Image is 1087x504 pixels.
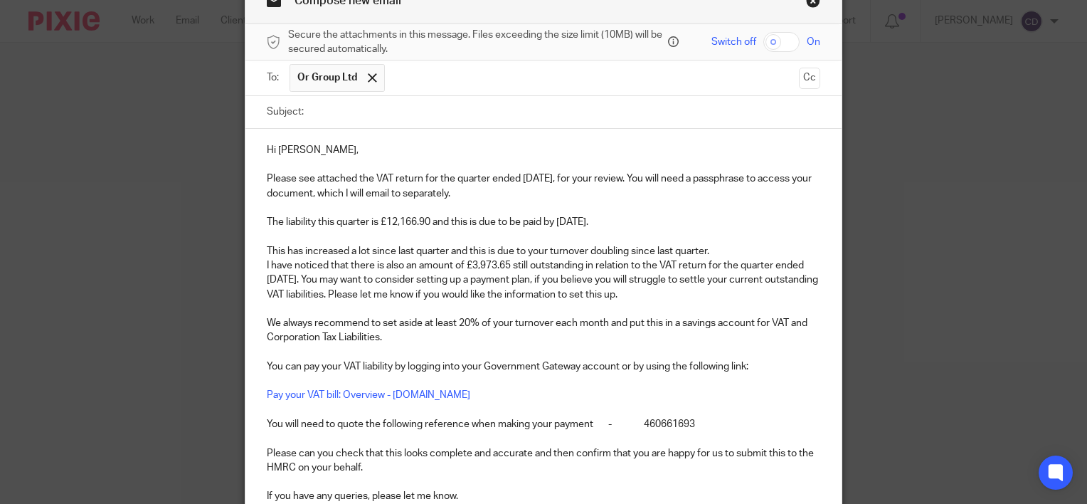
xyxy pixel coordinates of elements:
p: Please see attached the VAT return for the quarter ended [DATE], for your review. You will need a... [267,172,820,201]
a: Pay your VAT bill: Overview - [DOMAIN_NAME] [267,390,470,400]
label: To: [267,70,282,85]
p: The liability this quarter is £12,166.90 and this is due to be paid by [DATE]. [267,215,820,229]
p: You can pay your VAT liability by logging into your Government Gateway account or by using the fo... [267,359,820,374]
label: Subject: [267,105,304,119]
p: This has increased a lot since last quarter and this is due to your turnover doubling since last ... [267,244,820,258]
span: Switch off [711,35,756,49]
p: I have noticed that there is also an amount of £3,973.65 still outstanding in relation to the VAT... [267,258,820,302]
p: You will need to quote the following reference when making your payment - 460661693 [267,417,820,431]
p: Hi [PERSON_NAME], [267,143,820,157]
p: If you have any queries, please let me know. [267,489,820,503]
p: We always recommend to set aside at least 20% of your turnover each month and put this in a savin... [267,316,820,345]
span: On [807,35,820,49]
p: Please can you check that this looks complete and accurate and then confirm that you are happy fo... [267,446,820,476]
button: Cc [799,68,820,89]
span: Or Group Ltd [297,70,357,85]
span: Secure the attachments in this message. Files exceeding the size limit (10MB) will be secured aut... [288,28,664,57]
